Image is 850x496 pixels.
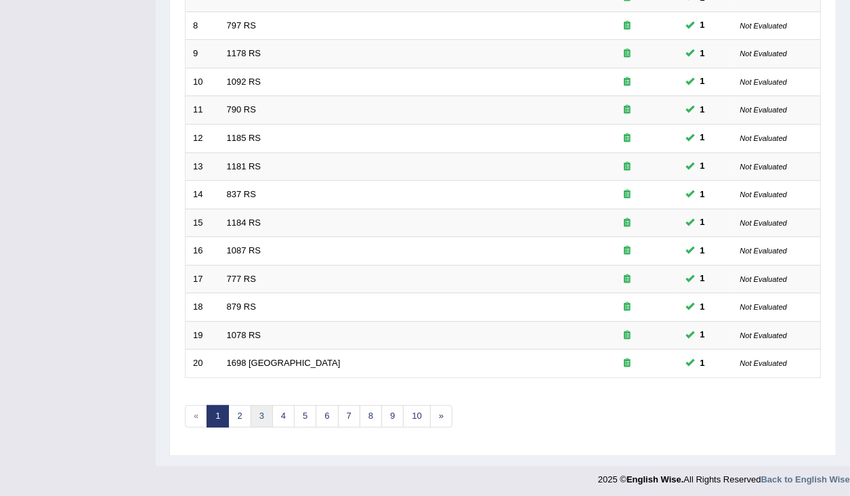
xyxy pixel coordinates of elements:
[186,209,219,237] td: 15
[761,474,850,484] a: Back to English Wise
[740,22,787,30] small: Not Evaluated
[585,245,671,257] div: Exam occurring question
[360,405,382,428] a: 8
[695,75,710,89] span: You can still take this question
[695,328,710,342] span: You can still take this question
[228,405,251,428] a: 2
[186,293,219,322] td: 18
[227,358,341,368] a: 1698 [GEOGRAPHIC_DATA]
[585,76,671,89] div: Exam occurring question
[227,48,261,58] a: 1178 RS
[186,96,219,125] td: 11
[186,265,219,293] td: 17
[695,300,710,314] span: You can still take this question
[695,244,710,258] span: You can still take this question
[227,330,261,340] a: 1078 RS
[186,152,219,181] td: 13
[585,47,671,60] div: Exam occurring question
[186,181,219,209] td: 14
[227,20,256,30] a: 797 RS
[251,405,273,428] a: 3
[626,474,683,484] strong: English Wise.
[207,405,229,428] a: 1
[381,405,404,428] a: 9
[186,40,219,68] td: 9
[695,188,710,202] span: You can still take this question
[740,219,787,227] small: Not Evaluated
[585,132,671,145] div: Exam occurring question
[294,405,316,428] a: 5
[740,106,787,114] small: Not Evaluated
[695,215,710,230] span: You can still take this question
[272,405,295,428] a: 4
[227,274,256,284] a: 777 RS
[227,104,256,115] a: 790 RS
[695,131,710,145] span: You can still take this question
[186,124,219,152] td: 12
[740,247,787,255] small: Not Evaluated
[740,331,787,339] small: Not Evaluated
[227,245,261,255] a: 1087 RS
[585,104,671,117] div: Exam occurring question
[585,217,671,230] div: Exam occurring question
[186,12,219,40] td: 8
[227,218,261,228] a: 1184 RS
[227,77,261,87] a: 1092 RS
[740,303,787,311] small: Not Evaluated
[740,163,787,171] small: Not Evaluated
[227,302,256,312] a: 879 RS
[316,405,338,428] a: 6
[585,273,671,286] div: Exam occurring question
[598,466,850,486] div: 2025 © All Rights Reserved
[430,405,452,428] a: »
[695,356,710,371] span: You can still take this question
[695,272,710,286] span: You can still take this question
[740,134,787,142] small: Not Evaluated
[585,188,671,201] div: Exam occurring question
[585,329,671,342] div: Exam occurring question
[186,68,219,96] td: 10
[227,133,261,143] a: 1185 RS
[185,405,207,428] span: «
[403,405,430,428] a: 10
[695,47,710,61] span: You can still take this question
[186,321,219,350] td: 19
[740,49,787,58] small: Not Evaluated
[740,359,787,367] small: Not Evaluated
[740,78,787,86] small: Not Evaluated
[585,357,671,370] div: Exam occurring question
[585,161,671,173] div: Exam occurring question
[740,190,787,199] small: Not Evaluated
[695,103,710,117] span: You can still take this question
[186,237,219,266] td: 16
[227,161,261,171] a: 1181 RS
[338,405,360,428] a: 7
[740,275,787,283] small: Not Evaluated
[186,350,219,378] td: 20
[227,189,256,199] a: 837 RS
[695,18,710,33] span: You can still take this question
[585,20,671,33] div: Exam occurring question
[695,159,710,173] span: You can still take this question
[585,301,671,314] div: Exam occurring question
